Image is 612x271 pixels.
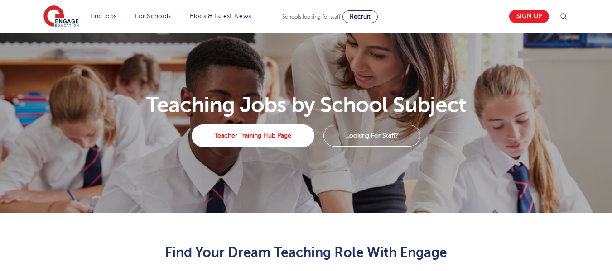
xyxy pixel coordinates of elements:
a: Looking For Staff? [323,125,420,147]
a: For Schools [135,13,171,19]
a: Teacher Training Hub Page [192,124,314,147]
a: Sign up [509,10,549,23]
span: Schools looking for staff [282,14,341,20]
a: Recruit [342,10,378,23]
a: Blogs & Latest News [190,13,251,19]
img: Engage Education [43,5,79,28]
h1: Teaching Jobs by School Subject [38,94,574,116]
span: Recruit [350,13,371,20]
a: Find jobs [90,13,117,19]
